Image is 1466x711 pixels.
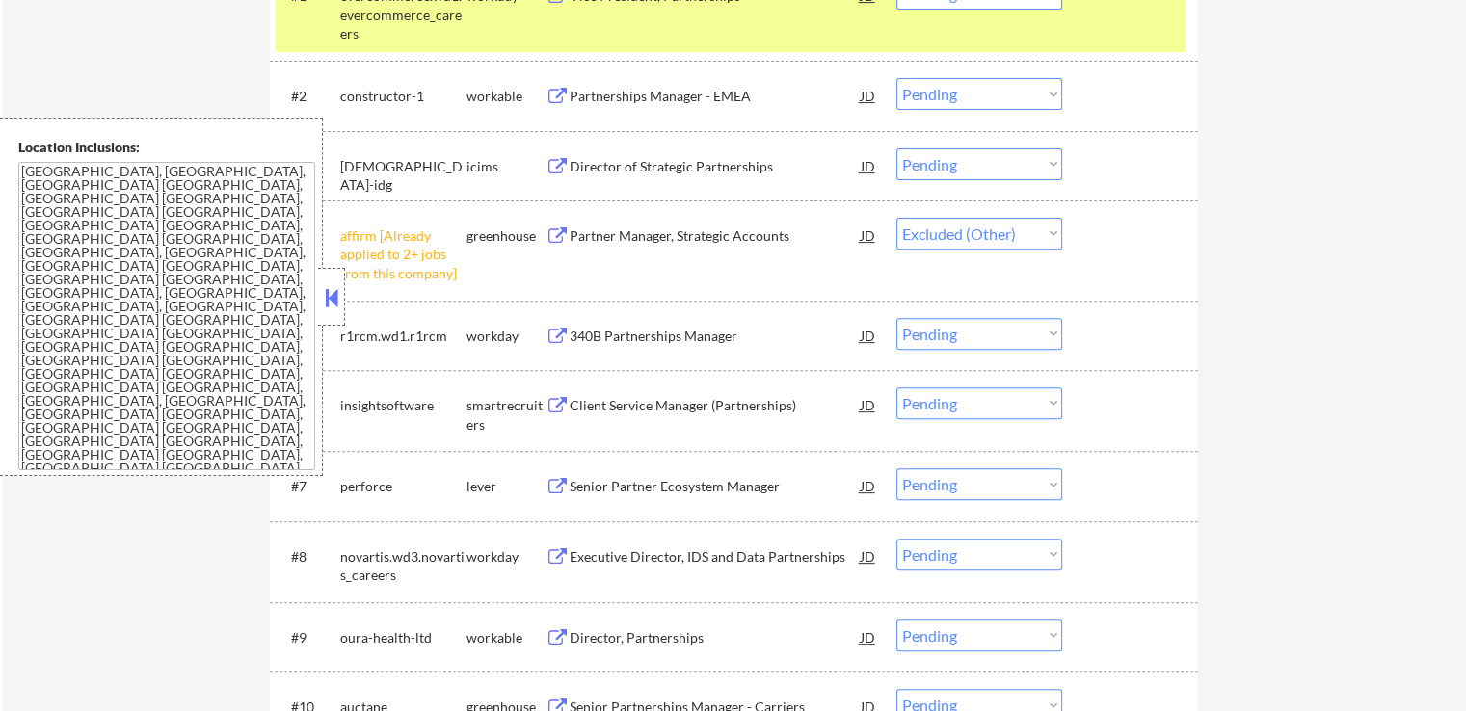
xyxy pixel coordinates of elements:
div: JD [859,218,878,252]
div: Director, Partnerships [570,628,861,647]
div: Executive Director, IDS and Data Partnerships [570,547,861,566]
div: JD [859,539,878,573]
div: 340B Partnerships Manager [570,327,861,346]
div: perforce [340,477,466,496]
div: #7 [291,477,325,496]
div: JD [859,318,878,353]
div: JD [859,468,878,503]
div: JD [859,148,878,183]
div: workable [466,87,546,106]
div: oura-health-ltd [340,628,466,647]
div: JD [859,619,878,654]
div: workable [466,628,546,647]
div: JD [859,387,878,422]
div: icims [466,157,546,176]
div: Partnerships Manager - EMEA [570,87,861,106]
div: Senior Partner Ecosystem Manager [570,477,861,496]
div: r1rcm.wd1.r1rcm [340,327,466,346]
div: #8 [291,547,325,566]
div: #2 [291,87,325,106]
div: insightsoftware [340,396,466,415]
div: workday [466,327,546,346]
div: novartis.wd3.novartis_careers [340,547,466,585]
div: Partner Manager, Strategic Accounts [570,226,861,246]
div: [DEMOGRAPHIC_DATA]-idg [340,157,466,195]
div: JD [859,78,878,113]
div: smartrecruiters [466,396,546,434]
div: Client Service Manager (Partnerships) [570,396,861,415]
div: Director of Strategic Partnerships [570,157,861,176]
div: Location Inclusions: [18,138,315,157]
div: greenhouse [466,226,546,246]
div: #9 [291,628,325,647]
div: lever [466,477,546,496]
div: workday [466,547,546,566]
div: affirm [Already applied to 2+ jobs from this company] [340,226,466,283]
div: constructor-1 [340,87,466,106]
